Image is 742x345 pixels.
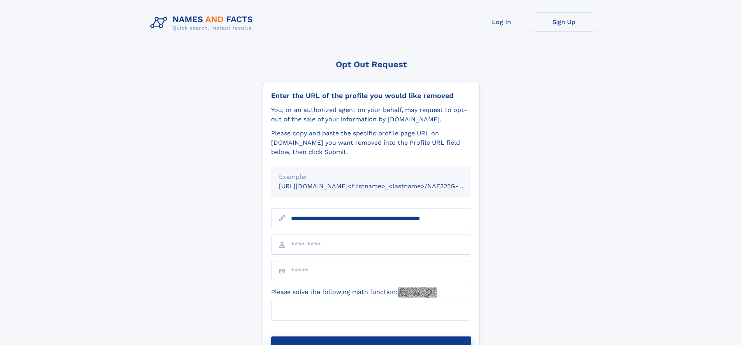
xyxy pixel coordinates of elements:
small: [URL][DOMAIN_NAME]<firstname>_<lastname>/NAF325G-xxxxxxxx [279,182,486,190]
div: Example: [279,172,464,182]
a: Sign Up [533,12,595,32]
div: You, or an authorized agent on your behalf, may request to opt-out of the sale of your informatio... [271,105,471,124]
div: Please copy and paste the specific profile page URL on [DOMAIN_NAME] you want removed into the Pr... [271,129,471,157]
a: Log In [471,12,533,32]
div: Enter the URL of the profile you would like removed [271,91,471,100]
div: Opt Out Request [263,60,479,69]
img: Logo Names and Facts [147,12,259,33]
label: Please solve the following math function: [271,287,437,298]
